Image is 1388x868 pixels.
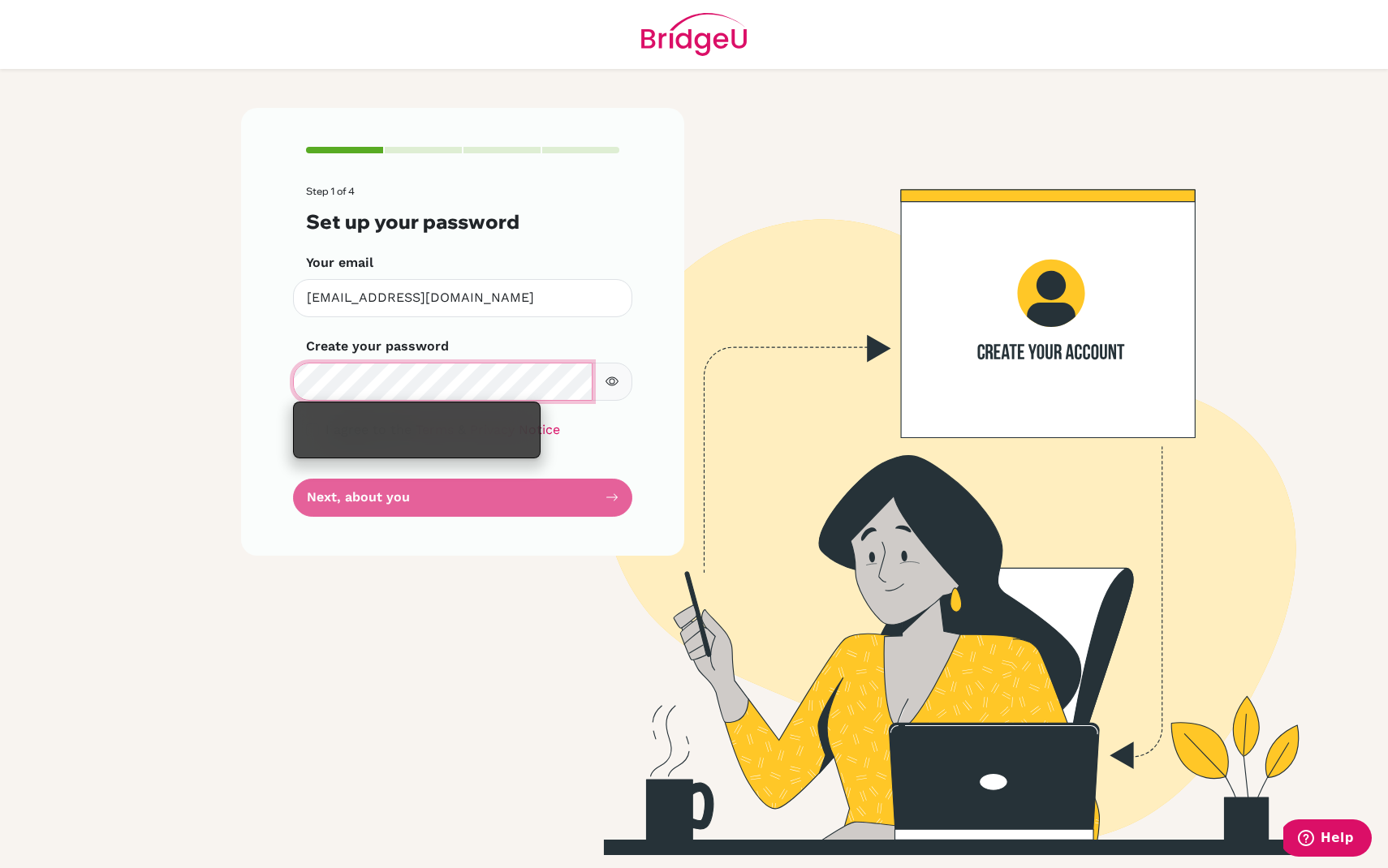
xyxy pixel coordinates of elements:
span: Step 1 of 4 [306,185,355,197]
img: Create your account [463,108,1388,855]
iframe: Opens a widget where you can find more information [1283,819,1372,860]
label: Create your password [306,337,449,356]
label: Your email [306,253,373,273]
h3: Set up your password [306,210,619,234]
input: Insert your email* [293,279,632,317]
